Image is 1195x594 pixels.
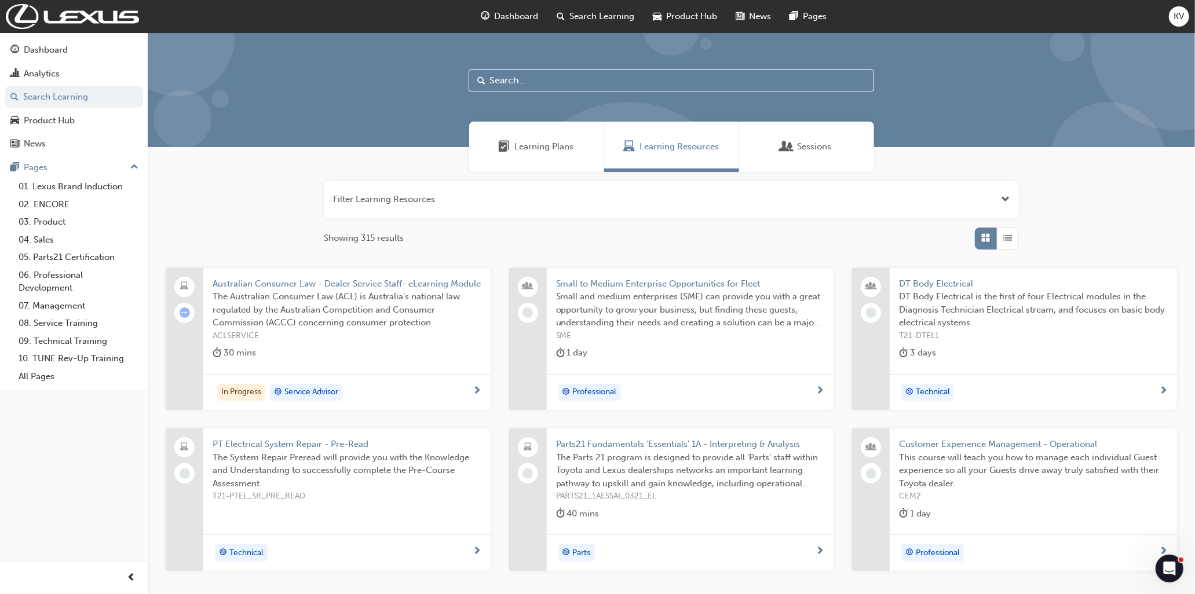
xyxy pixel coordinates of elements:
[667,10,718,23] span: Product Hub
[556,346,588,360] div: 1 day
[229,547,264,560] span: Technical
[219,545,227,560] span: target-icon
[24,43,68,57] div: Dashboard
[180,468,190,479] span: learningRecordVerb_NONE-icon
[781,140,793,153] span: Sessions
[524,279,532,294] span: people-icon
[1159,386,1168,397] span: next-icon
[1001,193,1010,206] button: Open the filter
[469,69,874,91] input: Search...
[916,386,950,399] span: Technical
[5,157,143,178] button: Pages
[472,5,548,28] a: guage-iconDashboard
[509,268,834,410] a: Small to Medium Enterprise Opportunities for FleetSmall and medium enterprises (SME) can provide ...
[5,63,143,85] a: Analytics
[481,9,490,24] span: guage-icon
[899,277,1168,291] span: DT Body Electrical
[5,133,143,155] a: News
[10,45,19,56] span: guage-icon
[213,490,481,503] span: T21-PTEL_SR_PRE_READ
[324,232,404,245] span: Showing 315 results
[10,92,19,102] span: search-icon
[556,507,565,521] span: duration-icon
[10,69,19,79] span: chart-icon
[473,386,481,397] span: next-icon
[562,385,571,400] span: target-icon
[623,140,635,153] span: Learning Resources
[14,248,143,266] a: 05. Parts21 Certification
[781,5,836,28] a: pages-iconPages
[522,307,533,318] span: learningRecordVerb_NONE-icon
[556,329,825,343] span: SME
[24,161,47,174] div: Pages
[570,10,635,23] span: Search Learning
[5,86,143,108] a: Search Learning
[10,116,19,126] span: car-icon
[14,350,143,368] a: 10. TUNE Rev-Up Training
[213,438,481,451] span: PT Electrical System Repair - Pre-Read
[515,140,574,153] span: Learning Plans
[899,346,936,360] div: 3 days
[5,37,143,157] button: DashboardAnalyticsSearch LearningProduct HubNews
[1004,232,1013,245] span: List
[14,314,143,332] a: 08. Service Training
[866,307,876,318] span: learningRecordVerb_NONE-icon
[24,67,60,80] div: Analytics
[6,4,139,29] img: Trak
[127,571,136,585] span: prev-icon
[899,438,1168,451] span: Customer Experience Management - Operational
[14,266,143,297] a: 06. Professional Development
[556,507,600,521] div: 40 mins
[573,386,617,399] span: Professional
[5,39,143,61] a: Dashboard
[14,213,143,231] a: 03. Product
[899,507,931,521] div: 1 day
[284,386,338,399] span: Service Advisor
[10,139,19,149] span: news-icon
[274,385,282,400] span: target-icon
[556,438,825,451] span: Parts21 Fundamentals 'Essentials' 1A - Interpreting & Analysis
[867,279,875,294] span: people-icon
[556,451,825,490] span: The Parts 21 program is designed to provide all 'Parts' staff within Toyota and Lexus dealerships...
[499,140,510,153] span: Learning Plans
[562,545,571,560] span: target-icon
[816,547,824,557] span: next-icon
[916,547,960,560] span: Professional
[852,428,1177,571] a: Customer Experience Management - OperationalThis course will teach you how to manage each individ...
[899,346,908,360] span: duration-icon
[816,386,824,397] span: next-icon
[644,5,727,28] a: car-iconProduct Hub
[469,122,604,172] a: Learning PlansLearning Plans
[14,297,143,315] a: 07. Management
[1169,6,1189,27] button: KV
[5,110,143,131] a: Product Hub
[495,10,539,23] span: Dashboard
[905,385,913,400] span: target-icon
[604,122,739,172] a: Learning ResourcesLearning Resources
[130,160,138,175] span: up-icon
[14,231,143,249] a: 04. Sales
[557,9,565,24] span: search-icon
[556,277,825,291] span: Small to Medium Enterprise Opportunities for Fleet
[181,440,189,455] span: laptop-icon
[509,428,834,571] a: Parts21 Fundamentals 'Essentials' 1A - Interpreting & AnalysisThe Parts 21 program is designed to...
[982,232,991,245] span: Grid
[653,9,662,24] span: car-icon
[798,140,832,153] span: Sessions
[180,307,190,318] span: learningRecordVerb_ATTEMPT-icon
[213,290,481,329] span: The Australian Consumer Law (ACL) is Australia's national law regulated by the Australian Competi...
[803,10,827,23] span: Pages
[213,451,481,490] span: The System Repair Preread will provide you with the Knowledge and Understanding to successfully c...
[556,346,565,360] span: duration-icon
[213,346,221,360] span: duration-icon
[213,329,481,343] span: ACLSERVICE
[548,5,644,28] a: search-iconSearch Learning
[639,140,719,153] span: Learning Resources
[899,451,1168,490] span: This course will teach you how to manage each individual Guest experience so all your Guests driv...
[14,196,143,214] a: 02. ENCORE
[899,290,1168,329] span: DT Body Electrical is the first of four Electrical modules in the Diagnosis Technician Electrical...
[1159,547,1168,557] span: next-icon
[217,384,265,401] div: In Progress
